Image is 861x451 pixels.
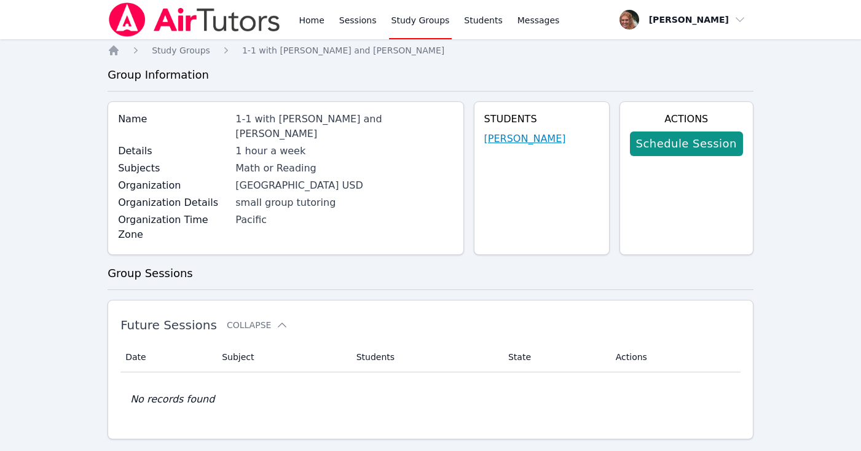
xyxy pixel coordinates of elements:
[118,195,228,210] label: Organization Details
[501,342,608,372] th: State
[118,161,228,176] label: Subjects
[152,44,210,57] a: Study Groups
[349,342,501,372] th: Students
[108,44,753,57] nav: Breadcrumb
[120,372,741,426] td: No records found
[118,112,228,127] label: Name
[242,44,444,57] a: 1-1 with [PERSON_NAME] and [PERSON_NAME]
[630,112,743,127] h4: Actions
[118,213,228,242] label: Organization Time Zone
[227,319,288,331] button: Collapse
[242,45,444,55] span: 1-1 with [PERSON_NAME] and [PERSON_NAME]
[118,144,228,159] label: Details
[214,342,349,372] th: Subject
[235,195,453,210] div: small group tutoring
[120,342,214,372] th: Date
[152,45,210,55] span: Study Groups
[235,178,453,193] div: [GEOGRAPHIC_DATA] USD
[484,131,566,146] a: [PERSON_NAME]
[108,66,753,84] h3: Group Information
[108,265,753,282] h3: Group Sessions
[235,213,453,227] div: Pacific
[235,144,453,159] div: 1 hour a week
[517,14,560,26] span: Messages
[630,131,743,156] a: Schedule Session
[108,2,281,37] img: Air Tutors
[608,342,741,372] th: Actions
[118,178,228,193] label: Organization
[120,318,217,332] span: Future Sessions
[235,112,453,141] div: 1-1 with [PERSON_NAME] and [PERSON_NAME]
[235,161,453,176] div: Math or Reading
[484,112,599,127] h4: Students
